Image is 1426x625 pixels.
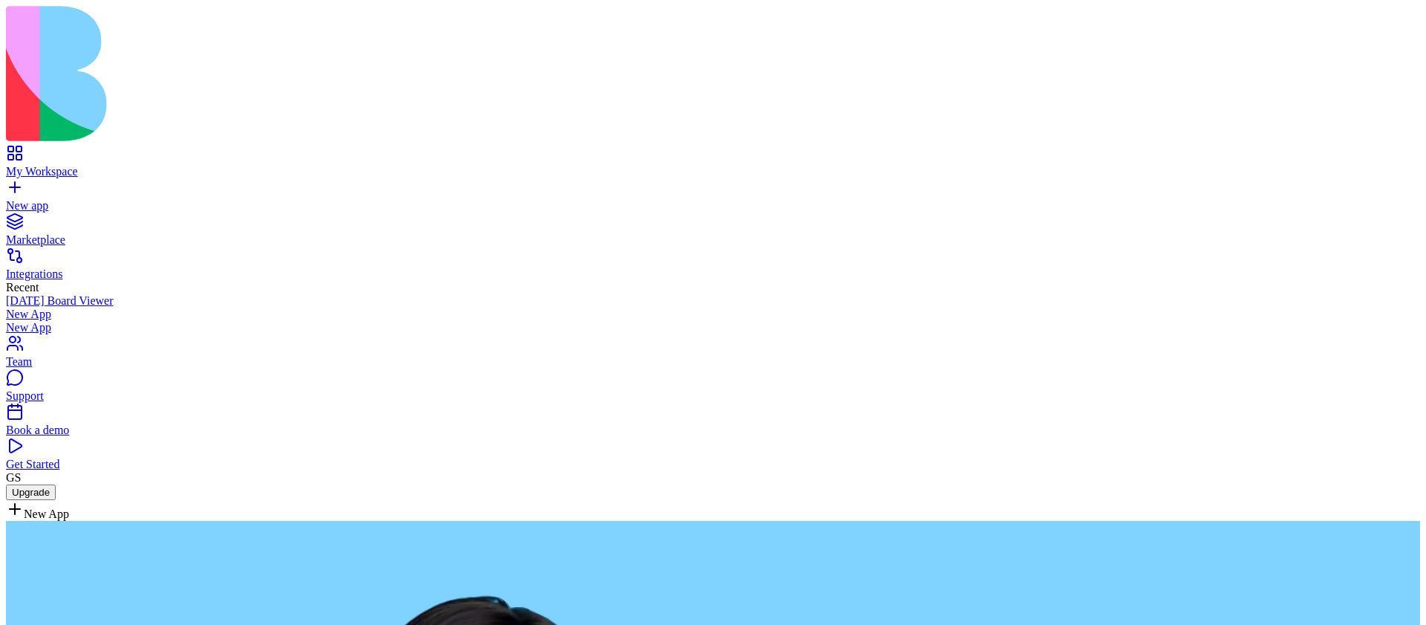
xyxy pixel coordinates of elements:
a: Team [6,342,1420,369]
a: My Workspace [6,152,1420,178]
a: [DATE] Board Viewer [6,294,1420,308]
span: Recent [6,281,39,294]
a: New App [6,308,1420,321]
div: New app [6,199,1420,213]
a: New app [6,186,1420,213]
div: My Workspace [6,165,1420,178]
div: Support [6,389,1420,403]
a: Upgrade [6,485,56,498]
div: Book a demo [6,424,1420,437]
div: Team [6,355,1420,369]
span: New App [24,508,69,520]
a: Support [6,376,1420,403]
span: GS [6,471,21,484]
div: Marketplace [6,233,1420,247]
div: Integrations [6,268,1420,281]
button: Upgrade [6,485,56,500]
img: logo [6,6,603,141]
a: Integrations [6,254,1420,281]
div: Get Started [6,458,1420,471]
a: New App [6,321,1420,334]
a: Marketplace [6,220,1420,247]
a: Get Started [6,444,1420,471]
a: Book a demo [6,410,1420,437]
